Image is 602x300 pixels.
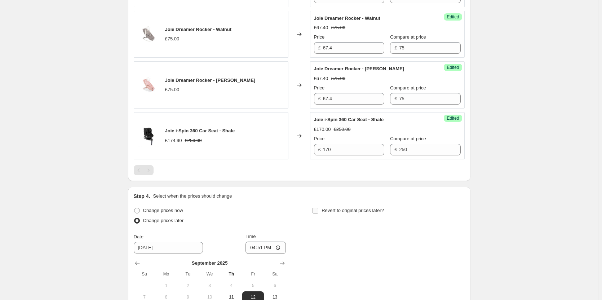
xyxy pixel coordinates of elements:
[264,268,285,280] th: Saturday
[137,294,152,300] span: 7
[314,136,325,141] span: Price
[221,280,242,291] button: Thursday September 4 2025
[138,23,159,45] img: JoieDreamerRockerWalnut1_80x.jpg
[132,258,142,268] button: Show previous month, August 2025
[177,268,199,280] th: Tuesday
[390,136,426,141] span: Compare at price
[165,78,256,83] span: Joie Dreamer Rocker - [PERSON_NAME]
[277,258,287,268] button: Show next month, October 2025
[165,86,180,93] div: £75.00
[394,96,397,101] span: £
[394,147,397,152] span: £
[165,128,235,133] span: Joie i-Spin 360 Car Seat - Shale
[202,294,217,300] span: 10
[138,125,159,147] img: Joiei-Spin360CarSeat-Shale1_80x.png
[314,75,328,82] div: £67.40
[267,283,283,288] span: 6
[314,24,328,31] div: £67.40
[314,126,331,133] div: £170.00
[322,208,384,213] span: Revert to original prices later?
[390,34,426,40] span: Compare at price
[447,115,459,121] span: Edited
[158,294,174,300] span: 8
[202,283,217,288] span: 3
[134,234,143,239] span: Date
[223,271,239,277] span: Th
[180,283,196,288] span: 2
[155,268,177,280] th: Monday
[223,283,239,288] span: 4
[165,35,180,43] div: £75.00
[447,65,459,70] span: Edited
[331,24,345,31] strike: £75.00
[245,234,256,239] span: Time
[390,85,426,91] span: Compare at price
[447,14,459,20] span: Edited
[394,45,397,50] span: £
[245,271,261,277] span: Fr
[318,147,321,152] span: £
[199,268,220,280] th: Wednesday
[165,137,182,144] div: £174.90
[177,280,199,291] button: Tuesday September 2 2025
[314,16,380,21] span: Joie Dreamer Rocker - Walnut
[314,85,325,91] span: Price
[180,294,196,300] span: 9
[242,280,264,291] button: Friday September 5 2025
[242,268,264,280] th: Friday
[138,74,159,96] img: JoieDreamerRockerLola1_80x.jpg
[245,283,261,288] span: 5
[314,117,384,122] span: Joie i-Spin 360 Car Seat - Shale
[314,66,404,71] span: Joie Dreamer Rocker - [PERSON_NAME]
[158,271,174,277] span: Mo
[134,242,203,253] input: 9/11/2025
[331,75,345,82] strike: £75.00
[267,271,283,277] span: Sa
[199,280,220,291] button: Wednesday September 3 2025
[267,294,283,300] span: 13
[318,96,321,101] span: £
[153,193,232,200] p: Select when the prices should change
[245,242,286,254] input: 12:00
[314,34,325,40] span: Price
[334,126,351,133] strike: £250.00
[165,27,231,32] span: Joie Dreamer Rocker - Walnut
[134,268,155,280] th: Sunday
[264,280,285,291] button: Saturday September 6 2025
[134,165,154,175] nav: Pagination
[223,294,239,300] span: 11
[158,283,174,288] span: 1
[143,218,184,223] span: Change prices later
[202,271,217,277] span: We
[185,137,202,144] strike: £250.00
[318,45,321,50] span: £
[143,208,183,213] span: Change prices now
[155,280,177,291] button: Monday September 1 2025
[245,294,261,300] span: 12
[221,268,242,280] th: Thursday
[180,271,196,277] span: Tu
[134,193,150,200] h2: Step 4.
[137,271,152,277] span: Su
